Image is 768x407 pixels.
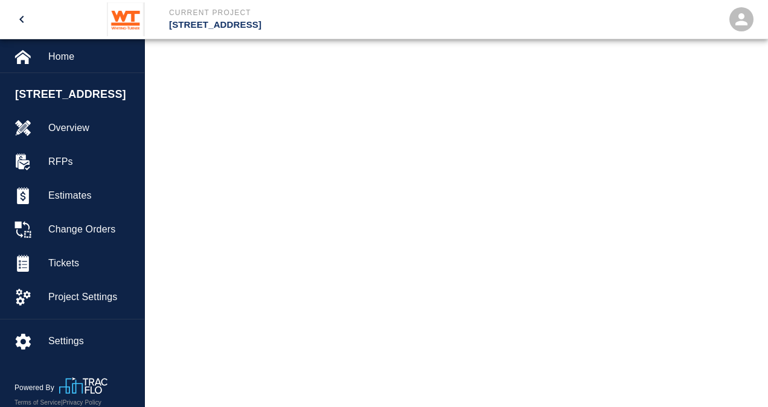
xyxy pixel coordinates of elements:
span: | [61,399,63,406]
span: Overview [48,121,135,135]
p: [STREET_ADDRESS] [169,18,449,32]
button: open drawer [7,5,36,34]
span: [STREET_ADDRESS] [15,86,138,103]
span: Estimates [48,188,135,203]
img: Whiting-Turner [107,2,145,36]
span: Tickets [48,256,135,271]
a: Terms of Service [14,399,61,406]
span: Settings [48,334,135,348]
p: Powered By [14,382,59,393]
img: TracFlo [59,377,107,394]
a: Privacy Policy [63,399,101,406]
span: Change Orders [48,222,135,237]
span: RFPs [48,155,135,169]
span: Home [48,50,135,64]
span: Project Settings [48,290,135,304]
p: Current Project [169,7,449,18]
